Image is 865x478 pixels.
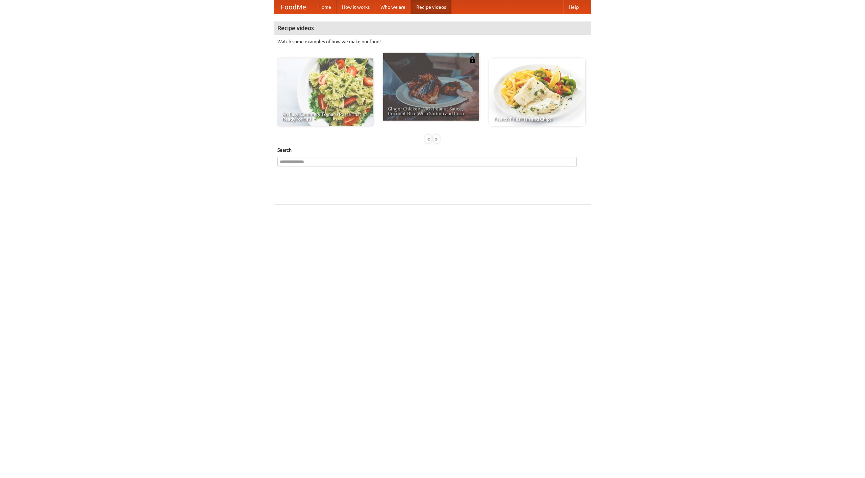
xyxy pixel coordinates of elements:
[434,135,440,143] div: »
[313,0,337,14] a: Home
[494,117,580,121] span: French Fries Fish and Chips
[489,58,585,126] a: French Fries Fish and Chips
[411,0,451,14] a: Recipe videos
[337,0,375,14] a: How it works
[282,112,369,121] span: An Easy, Summery Tomato Pasta That's Ready for Fall
[375,0,411,14] a: Who we are
[277,147,588,153] h5: Search
[425,135,431,143] div: «
[469,56,476,63] img: 483408.png
[563,0,584,14] a: Help
[277,58,373,126] a: An Easy, Summery Tomato Pasta That's Ready for Fall
[277,38,588,45] p: Watch some examples of how we make our food!
[274,0,313,14] a: FoodMe
[274,21,591,35] h4: Recipe videos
